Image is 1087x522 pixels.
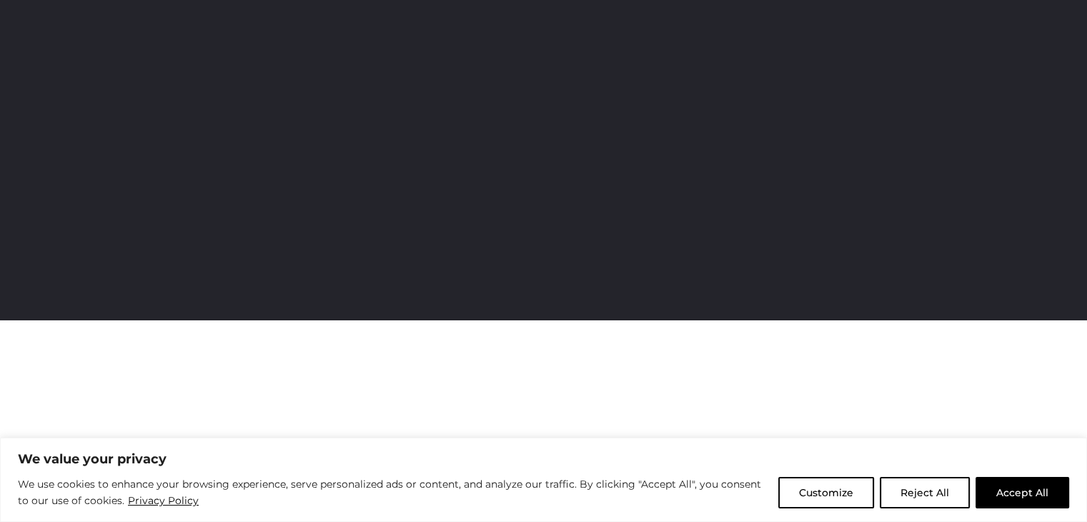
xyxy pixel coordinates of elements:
[18,476,768,510] p: We use cookies to enhance your browsing experience, serve personalized ads or content, and analyz...
[778,477,874,508] button: Customize
[976,477,1069,508] button: Accept All
[18,450,1069,468] p: We value your privacy
[221,435,866,512] p: We’re – an integrated marketing agency that believes Better Works. That’s what we deliver, no mat...
[880,477,970,508] button: Reject All
[127,492,199,509] a: Privacy Policy
[296,435,400,458] strong: Ponderosa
